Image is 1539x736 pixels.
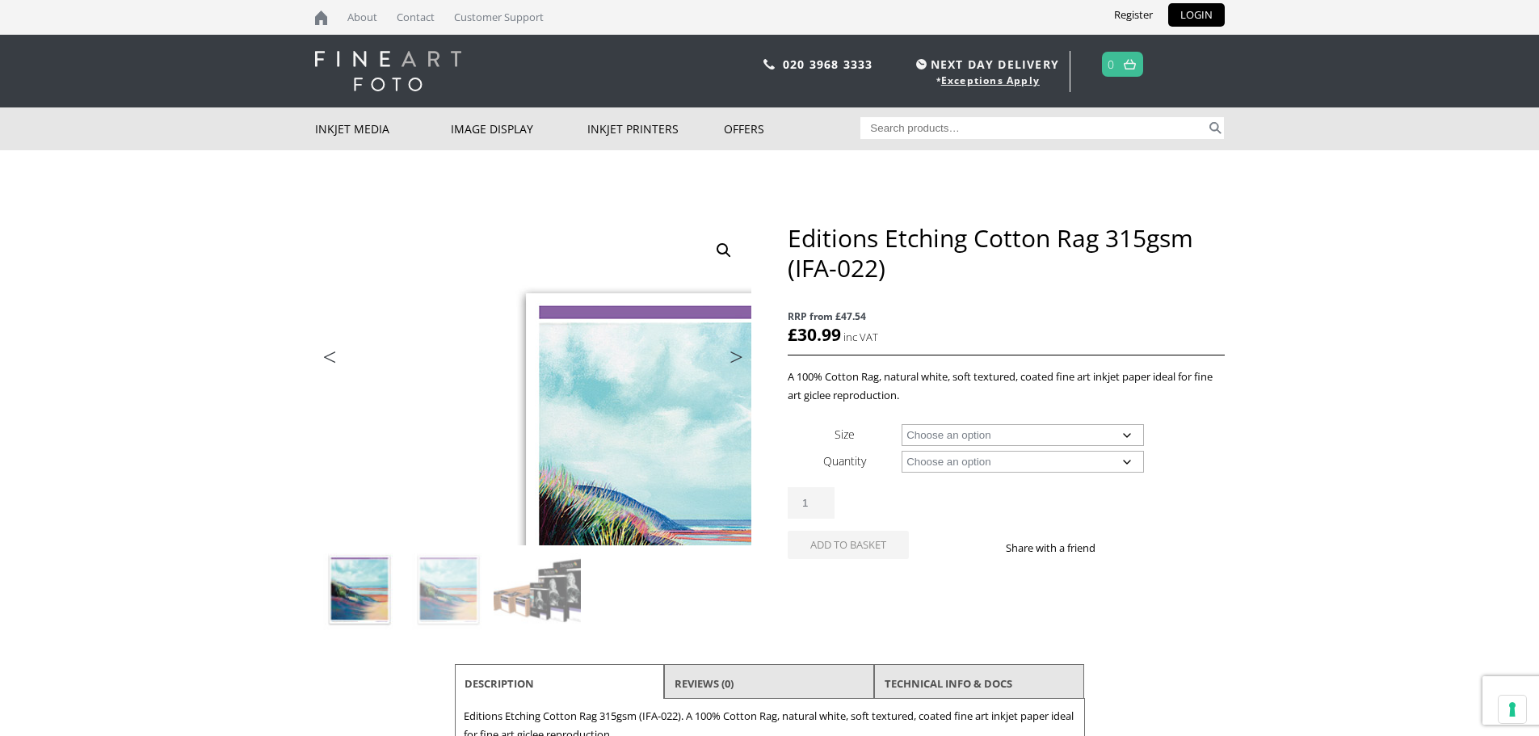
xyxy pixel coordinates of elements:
[788,323,797,346] span: £
[885,669,1012,698] a: TECHNICAL INFO & DOCS
[1499,696,1526,723] button: Your consent preferences for tracking technologies
[1154,541,1167,554] img: email sharing button
[724,107,860,150] a: Offers
[1206,117,1225,139] button: Search
[675,669,734,698] a: Reviews (0)
[916,59,927,69] img: time.svg
[823,453,866,469] label: Quantity
[860,117,1206,139] input: Search products…
[912,55,1059,74] span: NEXT DAY DELIVERY
[709,236,738,265] a: View full-screen image gallery
[315,51,461,91] img: logo-white.svg
[494,546,581,633] img: Editions Etching Cotton Rag 315gsm (IFA-022) - Image 3
[1006,539,1115,557] p: Share with a friend
[315,107,452,150] a: Inkjet Media
[788,368,1224,405] p: A 100% Cotton Rag, natural white, soft textured, coated fine art inkjet paper ideal for fine art ...
[1124,59,1136,69] img: basket.svg
[1102,3,1165,27] a: Register
[316,546,403,633] img: Editions Etching Cotton Rag 315gsm (IFA-022)
[941,74,1040,87] a: Exceptions Apply
[1168,3,1225,27] a: LOGIN
[451,107,587,150] a: Image Display
[788,323,841,346] bdi: 30.99
[587,107,724,150] a: Inkjet Printers
[1115,541,1128,554] img: facebook sharing button
[788,223,1224,283] h1: Editions Etching Cotton Rag 315gsm (IFA-022)
[788,531,909,559] button: Add to basket
[1134,541,1147,554] img: twitter sharing button
[835,427,855,442] label: Size
[783,57,873,72] a: 020 3968 3333
[1108,53,1115,76] a: 0
[763,59,775,69] img: phone.svg
[788,487,835,519] input: Product quantity
[465,669,534,698] a: Description
[405,546,492,633] img: Editions Etching Cotton Rag 315gsm (IFA-022) - Image 2
[788,307,1224,326] span: RRP from £47.54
